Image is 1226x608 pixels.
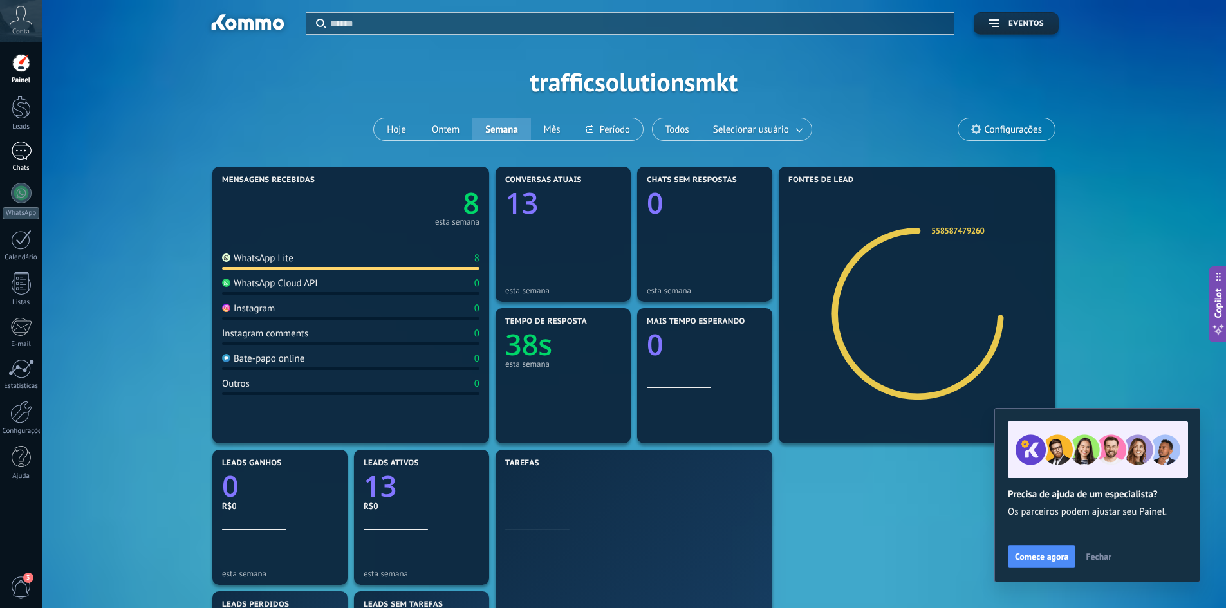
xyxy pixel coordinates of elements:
div: esta semana [222,569,338,578]
button: Período [573,118,643,140]
a: 8 [351,183,479,223]
div: Configurações [3,427,40,436]
span: Tarefas [505,459,539,468]
text: 8 [463,183,479,223]
div: WhatsApp Lite [222,252,293,264]
div: Calendário [3,253,40,262]
div: esta semana [435,219,479,225]
span: Mais tempo esperando [647,317,745,326]
div: esta semana [505,286,621,295]
span: Tempo de resposta [505,317,587,326]
text: 13 [364,466,396,506]
img: WhatsApp Cloud API [222,279,230,287]
span: Comece agora [1015,552,1068,561]
div: Instagram [222,302,275,315]
button: Ontem [419,118,472,140]
span: Fontes de lead [788,176,854,185]
span: Conta [12,28,30,36]
text: 0 [647,325,664,364]
text: 38s [505,325,552,364]
div: 0 [474,277,479,290]
span: Leads ativos [364,459,419,468]
div: 0 [474,327,479,340]
div: 0 [474,353,479,365]
span: Leads ganhos [222,459,282,468]
div: 0 [474,378,479,390]
div: R$0 [364,501,479,511]
div: WhatsApp [3,207,39,219]
div: Instagram comments [222,327,308,340]
img: Bate-papo online [222,354,230,362]
button: Mês [531,118,573,140]
button: Semana [472,118,531,140]
div: Ajuda [3,472,40,481]
div: 8 [474,252,479,264]
div: R$0 [222,501,338,511]
button: Fechar [1080,547,1117,566]
div: esta semana [647,286,763,295]
div: E-mail [3,340,40,349]
span: 3 [23,573,33,583]
div: Outros [222,378,250,390]
span: Os parceiros podem ajustar seu Painel. [1008,506,1187,519]
text: 0 [647,183,664,223]
a: 558587479260 [931,225,984,236]
span: Copilot [1212,288,1225,318]
img: Instagram [222,304,230,312]
div: esta semana [505,359,621,369]
div: 0 [474,302,479,315]
text: 0 [222,466,239,506]
span: Configurações [985,124,1042,135]
button: Eventos [974,12,1059,35]
div: Painel [3,77,40,85]
div: Listas [3,299,40,307]
a: 0 [222,466,338,506]
span: Chats sem respostas [647,176,737,185]
button: Selecionar usuário [702,118,812,140]
img: WhatsApp Lite [222,253,230,262]
div: Leads [3,123,40,131]
span: Fechar [1086,552,1111,561]
a: 13 [364,466,479,506]
button: Hoje [374,118,419,140]
span: Mensagens recebidas [222,176,315,185]
button: Todos [653,118,702,140]
div: Bate-papo online [222,353,304,365]
div: Estatísticas [3,382,40,391]
div: WhatsApp Cloud API [222,277,318,290]
span: Selecionar usuário [711,121,792,138]
button: Comece agora [1008,545,1075,568]
h2: Precisa de ajuda de um especialista? [1008,488,1187,501]
text: 13 [505,183,538,223]
div: Chats [3,164,40,172]
div: esta semana [364,569,479,578]
span: Eventos [1008,19,1044,28]
span: Conversas atuais [505,176,582,185]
